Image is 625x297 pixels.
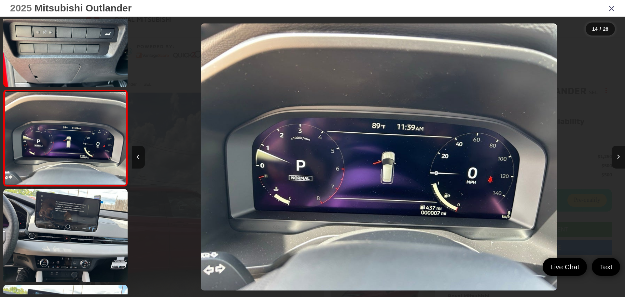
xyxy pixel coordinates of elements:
[132,146,145,169] button: Previous image
[10,3,32,13] span: 2025
[4,92,127,184] img: 2025 Mitsubishi Outlander SEL
[599,27,602,31] span: /
[543,258,587,276] a: Live Chat
[35,3,132,13] span: Mitsubishi Outlander
[2,188,129,283] img: 2025 Mitsubishi Outlander SEL
[603,26,608,32] span: 28
[547,262,583,271] span: Live Chat
[592,26,598,32] span: 14
[201,23,557,291] img: 2025 Mitsubishi Outlander SEL
[596,262,616,271] span: Text
[592,258,620,276] a: Text
[612,146,625,169] button: Next image
[608,4,615,12] i: Close gallery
